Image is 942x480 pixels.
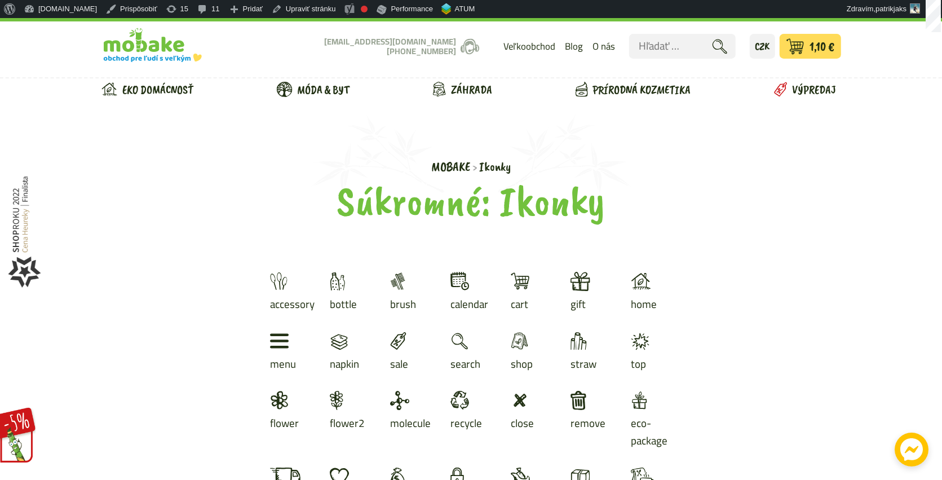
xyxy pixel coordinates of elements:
div: sale [390,332,431,372]
img: Prejsť na domovskú stránku [101,26,186,54]
div: top [631,332,672,372]
div: menu [270,332,311,372]
div: calendar [450,272,492,312]
span: Tu sa nachádzate. [479,158,511,175]
span: Výpredaj [792,76,836,103]
div: napkin [330,332,371,372]
div: Nie je nastavená hlavná kľúčová fráza [361,6,368,12]
span: MOBAKE [431,158,470,175]
a: Záhrada [428,72,497,105]
a: Prírodná kozmetika [570,72,696,105]
a: [EMAIL_ADDRESS][DOMAIN_NAME] [324,34,456,49]
div: gift [570,272,612,312]
div: cart [511,272,552,312]
a: 1,10 € [780,34,841,59]
span: Prírodná kozmetika [592,76,691,103]
div: close [511,391,552,448]
a: Veľkoobchod [503,37,555,56]
div: home [631,272,672,312]
a: Výpredaj [769,72,841,105]
a: Eko domácnosť [101,72,198,105]
div: shop [511,332,552,372]
span: Ikonky [479,158,511,175]
div: straw [570,332,612,372]
div: search [450,332,492,372]
div: recycle [450,391,492,448]
span: Súkromné: Ikonky [337,174,605,228]
span: Eko domácnosť [122,76,193,103]
a: O nás [592,37,615,56]
span: patrikjaks [875,5,906,13]
span: Záhrada [451,76,492,103]
div: bottle [330,272,371,312]
div: molecule [390,391,431,448]
span: Móda & Byt [297,76,350,103]
a: Blog [565,37,583,56]
a: CZK [750,34,775,59]
a: [PHONE_NUMBER] [387,43,456,59]
div: brush [390,272,431,312]
img: Shop roku Mobake [7,148,46,289]
a: Móda & Byt [272,72,354,105]
img: ATUM [441,2,452,15]
div: accessory [270,272,311,312]
div: remove [570,391,612,448]
a: Logo Mobake.sk, prejsť na domovskú stránku. [101,29,201,62]
div: flower [270,391,311,448]
div: eco-package [631,391,672,448]
span: 1,10 € [810,40,834,53]
div: flower2 [330,391,371,448]
a: MOBAKE [431,158,480,175]
img: Mobake slogan [103,54,201,62]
